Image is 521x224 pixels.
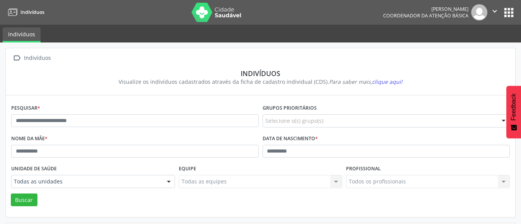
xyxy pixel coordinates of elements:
[5,6,44,19] a: Indivíduos
[11,102,40,114] label: Pesquisar
[346,163,381,175] label: Profissional
[22,53,52,64] div: Indivíduos
[263,133,318,145] label: Data de nascimento
[263,102,317,114] label: Grupos prioritários
[11,53,22,64] i: 
[490,7,499,15] i: 
[510,93,517,120] span: Feedback
[17,69,504,78] div: Indivíduos
[265,117,323,125] span: Selecione o(s) grupo(s)
[502,6,516,19] button: apps
[372,78,402,85] span: clique aqui!
[14,178,159,185] span: Todas as unidades
[11,53,52,64] a:  Indivíduos
[329,78,402,85] i: Para saber mais,
[11,133,48,145] label: Nome da mãe
[383,6,468,12] div: [PERSON_NAME]
[11,163,57,175] label: Unidade de saúde
[11,193,37,207] button: Buscar
[506,86,521,138] button: Feedback - Mostrar pesquisa
[179,163,196,175] label: Equipe
[20,9,44,15] span: Indivíduos
[3,27,41,42] a: Indivíduos
[17,78,504,86] div: Visualize os indivíduos cadastrados através da ficha de cadastro individual (CDS).
[471,4,487,20] img: img
[383,12,468,19] span: Coordenador da Atenção Básica
[487,4,502,20] button: 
